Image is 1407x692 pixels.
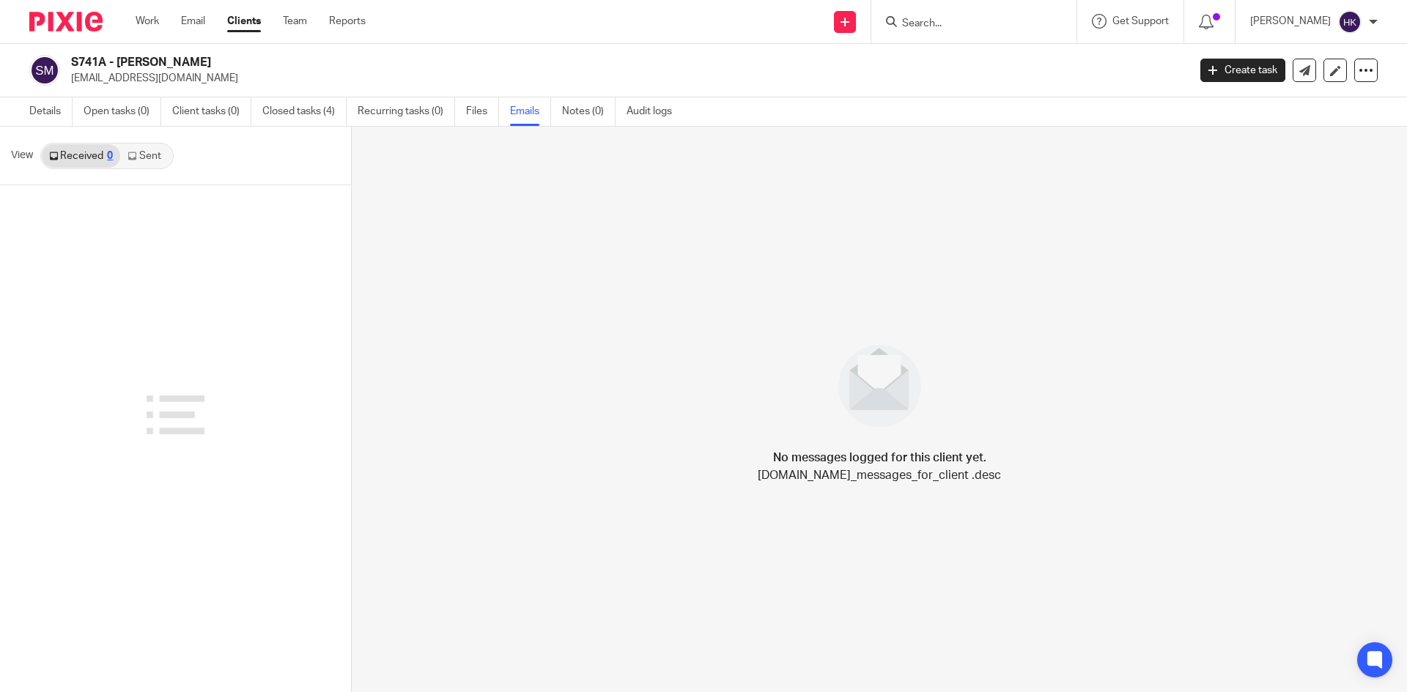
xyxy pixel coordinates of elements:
[329,14,366,29] a: Reports
[42,144,120,168] a: Received0
[829,335,931,437] img: image
[71,71,1178,86] p: [EMAIL_ADDRESS][DOMAIN_NAME]
[283,14,307,29] a: Team
[29,55,60,86] img: svg%3E
[758,466,1001,484] p: [DOMAIN_NAME]_messages_for_client .desc
[773,449,986,466] h4: No messages logged for this client yet.
[1200,59,1285,82] a: Create task
[227,14,261,29] a: Clients
[901,18,1033,31] input: Search
[29,12,103,31] img: Pixie
[358,97,455,126] a: Recurring tasks (0)
[562,97,616,126] a: Notes (0)
[181,14,205,29] a: Email
[71,55,957,70] h2: S741A - [PERSON_NAME]
[1250,14,1331,29] p: [PERSON_NAME]
[120,144,171,168] a: Sent
[107,151,113,161] div: 0
[466,97,499,126] a: Files
[262,97,347,126] a: Closed tasks (4)
[11,148,33,163] span: View
[29,97,73,126] a: Details
[136,14,159,29] a: Work
[1112,16,1169,26] span: Get Support
[627,97,683,126] a: Audit logs
[84,97,161,126] a: Open tasks (0)
[510,97,551,126] a: Emails
[1338,10,1362,34] img: svg%3E
[172,97,251,126] a: Client tasks (0)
